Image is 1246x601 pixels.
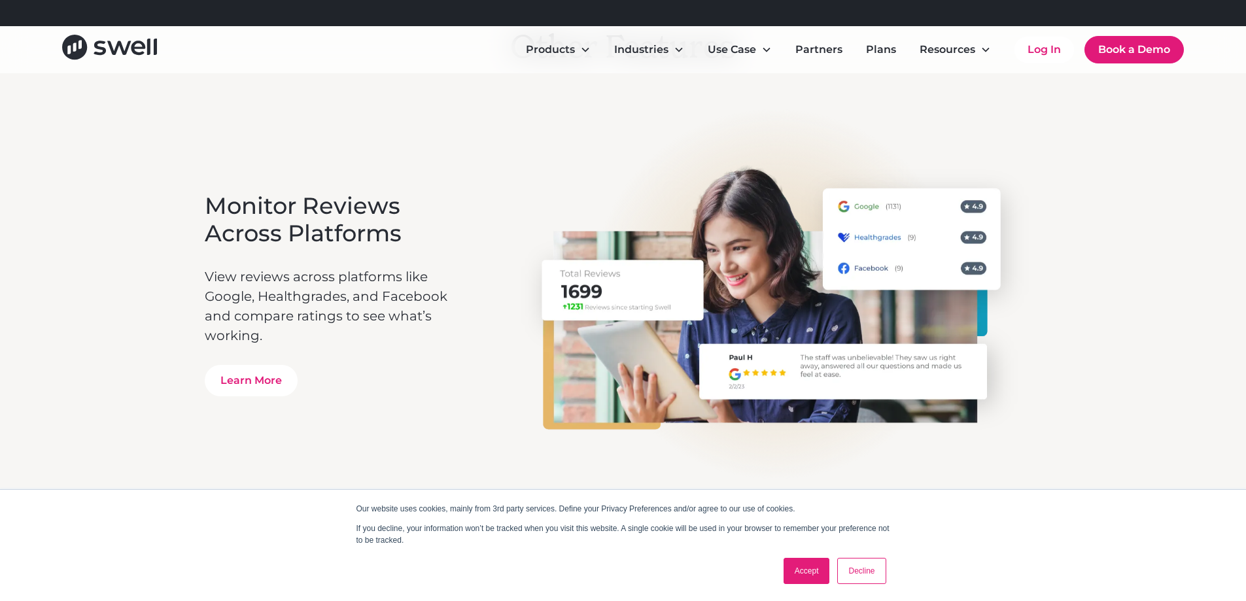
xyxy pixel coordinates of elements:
div: Industries [604,37,695,63]
a: Accept [784,558,830,584]
div: Resources [920,42,975,58]
div: Industries [614,42,668,58]
div: Use Case [708,42,756,58]
div: Resources [909,37,1001,63]
div: Use Case [697,37,782,63]
p: View reviews across platforms like Google, Healthgrades, and Facebook and compare ratings to see ... [205,267,471,345]
h3: Monitor Reviews Across Platforms [205,192,471,247]
a: Plans [856,37,907,63]
a: Decline [837,558,886,584]
p: Our website uses cookies, mainly from 3rd party services. Define your Privacy Preferences and/or ... [356,503,890,515]
a: home [62,35,157,64]
a: Partners [785,37,853,63]
p: If you decline, your information won’t be tracked when you visit this website. A single cookie wi... [356,523,890,546]
a: Log In [1014,37,1074,63]
a: Learn More [205,365,298,396]
a: Book a Demo [1084,36,1184,63]
div: Products [515,37,601,63]
img: Monitor Reviews Across Platforms [510,146,1041,441]
div: Products [526,42,575,58]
